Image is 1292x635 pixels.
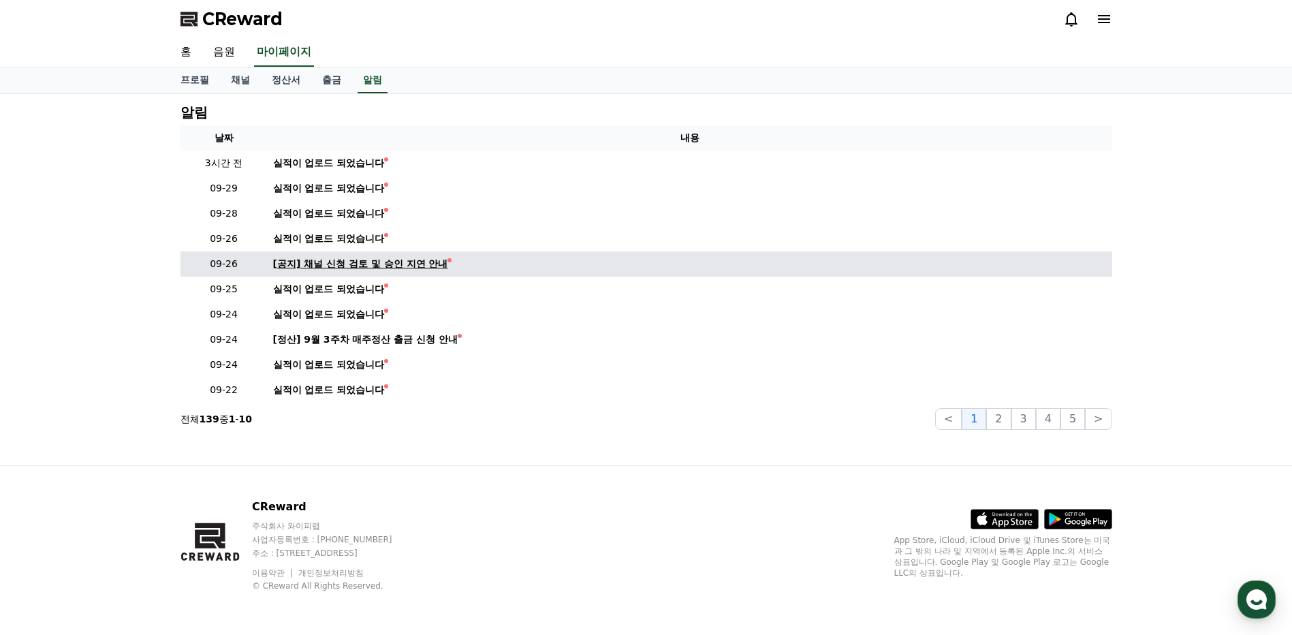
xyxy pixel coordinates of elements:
[254,38,314,67] a: 마이페이지
[273,206,1107,221] a: 실적이 업로드 되었습니다
[311,67,352,93] a: 출금
[186,257,262,271] p: 09-26
[239,414,252,424] strong: 10
[273,156,385,170] div: 실적이 업로드 되었습니다
[273,358,385,372] div: 실적이 업로드 되었습니다
[220,67,261,93] a: 채널
[273,181,1107,196] a: 실적이 업로드 되었습니다
[273,358,1107,372] a: 실적이 업로드 되었습니다
[180,412,253,426] p: 전체 중 -
[273,332,1107,347] a: [정산] 9월 3주차 매주정산 출금 신청 안내
[90,432,176,466] a: 대화
[252,521,418,531] p: 주식회사 와이피랩
[186,206,262,221] p: 09-28
[180,8,283,30] a: CReward
[252,534,418,545] p: 사업자등록번호 : [PHONE_NUMBER]
[1011,408,1036,430] button: 3
[273,206,385,221] div: 실적이 업로드 되었습니다
[180,125,268,151] th: 날짜
[186,383,262,397] p: 09-22
[186,358,262,372] p: 09-24
[229,414,236,424] strong: 1
[273,257,1107,271] a: [공지] 채널 신청 검토 및 승인 지연 안내
[170,67,220,93] a: 프로필
[186,181,262,196] p: 09-29
[273,232,1107,246] a: 실적이 업로드 되었습니다
[186,332,262,347] p: 09-24
[273,282,1107,296] a: 실적이 업로드 되었습니다
[261,67,311,93] a: 정산서
[1060,408,1085,430] button: 5
[186,232,262,246] p: 09-26
[358,67,388,93] a: 알림
[176,432,262,466] a: 설정
[180,105,208,120] h4: 알림
[43,452,51,463] span: 홈
[273,332,458,347] div: [정산] 9월 3주차 매주정산 출금 신청 안내
[200,414,219,424] strong: 139
[125,453,141,464] span: 대화
[210,452,227,463] span: 설정
[252,548,418,559] p: 주소 : [STREET_ADDRESS]
[935,408,962,430] button: <
[273,257,448,271] div: [공지] 채널 신청 검토 및 승인 지연 안내
[1036,408,1060,430] button: 4
[170,38,202,67] a: 홈
[273,307,385,322] div: 실적이 업로드 되었습니다
[268,125,1112,151] th: 내용
[986,408,1011,430] button: 2
[252,580,418,591] p: © CReward All Rights Reserved.
[273,156,1107,170] a: 실적이 업로드 되었습니다
[273,181,385,196] div: 실적이 업로드 되었습니다
[202,38,246,67] a: 음원
[962,408,986,430] button: 1
[273,383,1107,397] a: 실적이 업로드 되었습니다
[4,432,90,466] a: 홈
[186,307,262,322] p: 09-24
[252,568,295,578] a: 이용약관
[273,282,385,296] div: 실적이 업로드 되었습니다
[273,307,1107,322] a: 실적이 업로드 되었습니다
[252,499,418,515] p: CReward
[186,156,262,170] p: 3시간 전
[894,535,1112,578] p: App Store, iCloud, iCloud Drive 및 iTunes Store는 미국과 그 밖의 나라 및 지역에서 등록된 Apple Inc.의 서비스 상표입니다. Goo...
[273,232,385,246] div: 실적이 업로드 되었습니다
[298,568,364,578] a: 개인정보처리방침
[273,383,385,397] div: 실적이 업로드 되었습니다
[1085,408,1112,430] button: >
[202,8,283,30] span: CReward
[186,282,262,296] p: 09-25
